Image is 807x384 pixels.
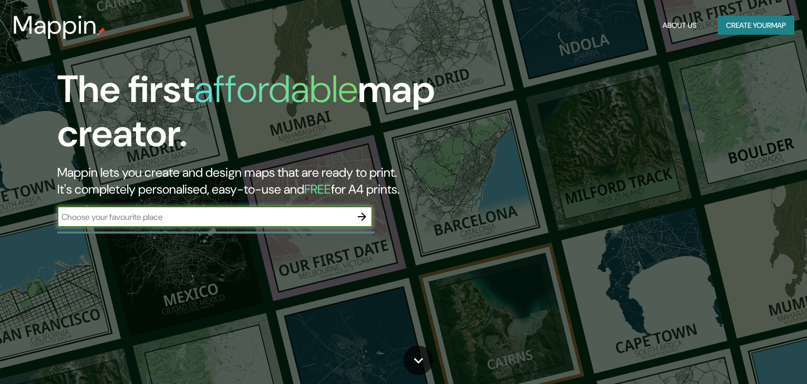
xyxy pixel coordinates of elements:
[658,16,701,35] button: About Us
[718,16,794,35] button: Create yourmap
[57,164,461,198] h2: Mappin lets you create and design maps that are ready to print. It's completely personalised, eas...
[13,11,97,40] h3: Mappin
[57,211,351,223] input: Choose your favourite place
[57,67,461,164] h1: The first map creator.
[97,27,106,36] img: mappin-pin
[194,65,358,114] h1: affordable
[304,181,331,197] h5: FREE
